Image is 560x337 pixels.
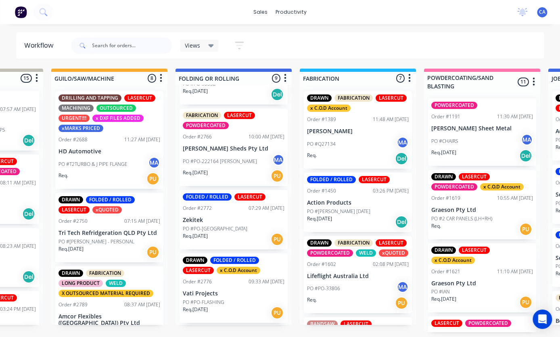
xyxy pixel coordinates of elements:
div: Order #1619 [431,195,460,202]
p: PO #[PERSON_NAME] [DATE] [307,208,370,215]
div: FABRICATIONLASERCUTPOWDERCOATEDOrder #276610:00 AM [DATE][PERSON_NAME] Sheds Pty LtdPO #PO-222164... [180,109,288,186]
div: FOLDED / ROLLEDLASERCUTOrder #145003:26 PM [DATE]Action ProductsPO #[PERSON_NAME] [DATE]Req.[DATE... [304,173,412,232]
div: 10:00 AM [DATE] [249,133,284,140]
p: Req. [DATE] [183,88,208,95]
p: Vati Projects [183,290,284,297]
p: Req. [307,152,317,159]
p: Req. [DATE] [59,245,84,253]
p: Amcor Flexibles ([GEOGRAPHIC_DATA]) Pty Ltd [59,313,160,327]
p: PO #PO-[GEOGRAPHIC_DATA] [183,225,247,232]
p: Tri Tech Refridgeration QLD Pty Ltd [59,230,160,237]
p: PO #PO-222164 [PERSON_NAME] [183,158,257,165]
div: MA [397,281,409,293]
div: Order #2776 [183,278,212,285]
p: PO #PO-FLASHING [183,299,224,306]
div: 08:37 AM [DATE] [124,301,160,308]
div: DRAWN [59,270,83,277]
p: Lifeflight Australia Ltd [307,273,409,280]
div: DRAWNLASERCUTx C.O.D AccountOrder #162111:10 AM [DATE]Graeson Pty LtdPO #IANReq.[DATE]PU [428,243,536,313]
div: MA [521,134,533,146]
div: Order #2789 [59,301,88,308]
div: 07:29 AM [DATE] [249,205,284,212]
div: PU [519,296,532,309]
div: FABRICATION [334,94,373,102]
p: HD Automotive [59,148,160,155]
div: PU [146,172,159,185]
div: MACHINING [59,105,94,112]
div: DRAWNFOLDED / ROLLEDLASERCUTx C.O.D AccountOrder #277609:33 AM [DATE]Vati ProjectsPO #PO-FLASHING... [180,253,288,323]
div: LASERCUT [376,239,407,247]
div: Del [395,152,408,165]
div: x C.O.D Account [431,257,475,264]
div: MA [148,157,160,169]
div: PU [519,223,532,236]
p: PO #[PERSON_NAME] - PERSONAL [59,238,134,245]
div: OUTSOURCED [96,105,136,112]
div: Del [395,216,408,228]
div: POWDERCOATED [307,249,353,257]
p: Action Products [307,199,409,206]
div: 07:15 AM [DATE] [124,218,160,225]
div: MA [397,136,409,149]
div: 11:48 AM [DATE] [373,116,409,123]
p: Req. [DATE] [431,295,456,303]
p: Req. [DATE] [183,306,208,313]
div: Workflow [24,41,57,50]
div: LASERCUT [459,247,490,254]
div: FABRICATION [183,112,221,119]
div: WELD [356,249,376,257]
div: 03:26 PM [DATE] [373,187,409,195]
div: Del [519,149,532,162]
p: Req. [431,222,441,230]
img: Factory [15,6,27,18]
div: LASERCUT [124,94,155,102]
div: PU [395,297,408,310]
div: Del [271,88,284,101]
div: LONG PRODUCT [59,280,103,287]
p: Graeson Pty Ltd [431,280,533,287]
div: DRAWN [307,94,332,102]
p: PO #T2TURBO & J PIPE FLANGE [59,161,127,168]
div: DRILLING AND TAPPING [59,94,121,102]
div: Del [22,134,35,147]
div: 09:33 AM [DATE] [249,278,284,285]
div: FOLDED / ROLLED [307,176,356,183]
div: xQUOTED [92,206,122,214]
div: PU [146,246,159,259]
div: WELD [106,280,126,287]
div: 02:08 PM [DATE] [373,261,409,268]
div: 11:30 AM [DATE] [497,113,533,120]
div: Order #1621 [431,268,460,275]
div: DRAWN [59,196,83,203]
div: DRAWNFABRICATIONLASERCUTx C.O.D AccountOrder #138911:48 AM [DATE][PERSON_NAME]PO #Q27134MAReq.Del [304,91,412,169]
div: x C.O.D Account [480,183,524,190]
p: Req. [DATE] [183,169,208,176]
div: x DXF FILES ADDED [92,115,144,122]
div: productivity [272,6,311,18]
div: Open Intercom Messenger [533,310,552,329]
div: DRAWN [307,239,332,247]
div: LASERCUT [431,320,462,327]
p: [PERSON_NAME] Sheds Pty Ltd [183,145,284,152]
div: POWDERCOATED [431,102,477,109]
div: DRAWN [183,257,207,264]
div: Del [22,207,35,220]
div: Order #1389 [307,116,336,123]
div: FABRICATION [86,270,124,277]
div: Order #1602 [307,261,336,268]
div: LASERCUT [224,112,255,119]
div: LASERCUT [341,320,372,328]
div: DRILLING AND TAPPINGLASERCUTMACHININGOUTSOURCEDURGENT!!!!x DXF FILES ADDEDxMARKS PRICEDOrder #268... [55,91,163,189]
p: [PERSON_NAME] Sheet Metal [431,125,533,132]
div: xQUOTED [379,249,408,257]
div: FOLDED / ROLLED [210,257,259,264]
div: xMARKS PRICED [59,125,103,132]
div: MA [272,154,284,166]
div: DRAWNFABRICATIONLASERCUTPOWDERCOATEDWELDxQUOTEDOrder #160202:08 PM [DATE]Lifeflight Australia Ltd... [304,236,412,314]
div: 11:10 AM [DATE] [497,268,533,275]
div: DRAWN [431,247,456,254]
div: LASERCUT [59,206,90,214]
p: PO #IAN [431,288,450,295]
div: FABRICATION [334,239,373,247]
div: x C.O.D Account [307,105,351,112]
